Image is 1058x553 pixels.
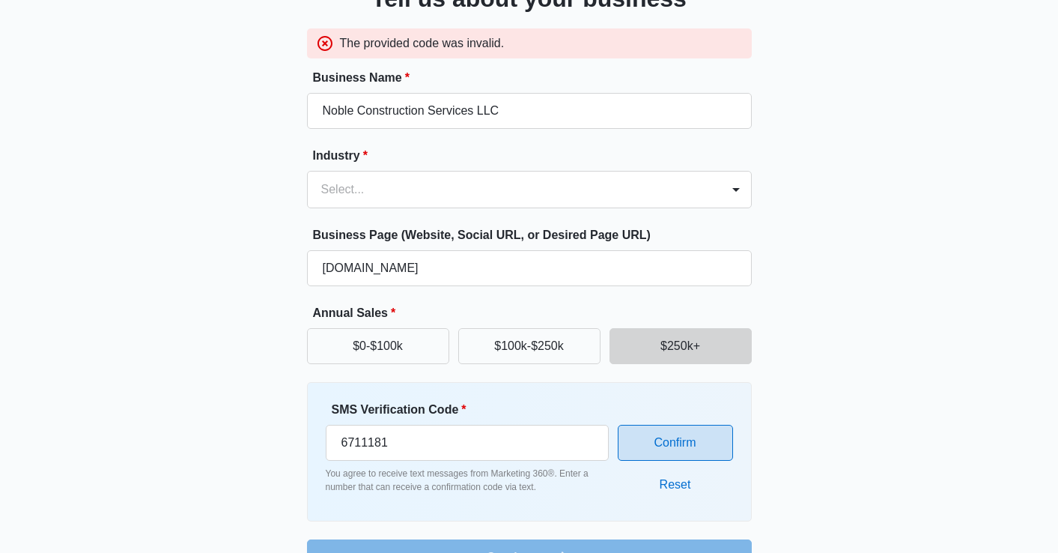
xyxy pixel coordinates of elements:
label: Annual Sales [313,304,758,322]
input: e.g. Jane's Plumbing [307,93,752,129]
button: Confirm [618,425,733,461]
button: $250k+ [609,328,752,364]
label: Business Name [313,69,758,87]
button: $0-$100k [307,328,449,364]
button: Reset [645,467,706,503]
input: Enter verification code [326,425,609,461]
button: $100k-$250k [458,328,601,364]
label: Business Page (Website, Social URL, or Desired Page URL) [313,226,758,244]
p: The provided code was invalid. [340,34,505,52]
input: e.g. janesplumbing.com [307,250,752,286]
label: Industry [313,147,758,165]
label: SMS Verification Code [332,401,615,419]
p: You agree to receive text messages from Marketing 360®. Enter a number that can receive a confirm... [326,467,609,494]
